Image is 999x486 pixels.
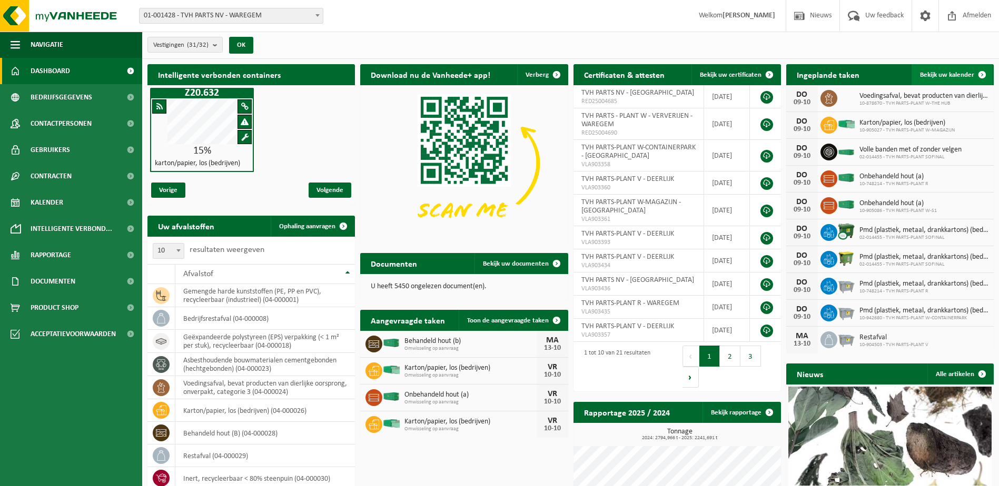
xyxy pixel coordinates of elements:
td: voedingsafval, bevat producten van dierlijke oorsprong, onverpakt, categorie 3 (04-000024) [175,376,355,399]
span: Onbehandeld hout (a) [859,199,937,208]
span: Afvalstof [183,270,213,278]
div: 09-10 [792,126,813,133]
td: karton/papier, los (bedrijven) (04-000026) [175,399,355,422]
img: WB-2500-GAL-GY-01 [837,276,855,294]
span: 02-014455 - TVH PARTS-PLANT SOFINAL [859,235,988,241]
span: Pmd (plastiek, metaal, drankkartons) (bedrijven) [859,280,988,288]
span: Pmd (plastiek, metaal, drankkartons) (bedrijven) [859,226,988,235]
span: Navigatie [31,32,63,58]
span: Verberg [526,72,549,78]
span: 02-014455 - TVH PARTS-PLANT SOFINAL [859,154,962,160]
span: TVH PARTS NV - [GEOGRAPHIC_DATA] [581,89,694,97]
div: DO [792,225,813,233]
span: RED25004685 [581,97,696,106]
span: Ophaling aanvragen [279,223,335,230]
span: Bekijk uw kalender [920,72,974,78]
span: Documenten [31,268,75,295]
div: DO [792,117,813,126]
span: Onbehandeld hout (a) [859,173,928,181]
span: TVH PARTS-PLANT V - DEERLIJK [581,230,674,238]
span: Contracten [31,163,72,189]
span: Omwisseling op aanvraag [404,372,536,379]
span: VLA903361 [581,215,696,224]
div: DO [792,251,813,260]
div: 13-10 [792,340,813,348]
span: Toon de aangevraagde taken [467,317,549,324]
div: 09-10 [792,179,813,187]
span: Gebruikers [31,137,70,163]
td: gemengde harde kunststoffen (PE, PP en PVC), recycleerbaar (industrieel) (04-000001) [175,284,355,307]
button: 2 [720,346,740,367]
p: U heeft 5450 ongelezen document(en). [371,283,557,290]
count: (31/32) [187,42,209,48]
span: Product Shop [31,295,78,321]
span: VLA903393 [581,238,696,247]
span: TVH PARTS-PLANT V - DEERLIJK [581,322,674,330]
span: 10-748214 - TVH PARTS-PLANT R [859,181,928,187]
div: 10-10 [542,371,563,379]
div: 09-10 [792,313,813,321]
td: [DATE] [704,296,750,319]
span: VLA903436 [581,285,696,293]
div: VR [542,390,563,398]
button: Next [683,367,699,388]
span: Volgende [309,183,351,198]
span: Behandeld hout (b) [404,337,536,346]
span: Karton/papier, los (bedrijven) [404,364,536,372]
div: VR [542,417,563,425]
a: Alle artikelen [927,363,993,384]
img: WB-2500-GAL-GY-01 [837,330,855,348]
div: MA [542,336,563,345]
div: MA [792,332,813,340]
span: Onbehandeld hout (a) [404,391,536,399]
span: TVH PARTS-PLANT W-MAGAZIJN - [GEOGRAPHIC_DATA] [581,198,681,215]
span: VLA903360 [581,184,696,192]
span: Vestigingen [153,37,209,53]
div: 13-10 [542,345,563,352]
div: VR [542,363,563,371]
span: Intelligente verbond... [31,216,112,242]
h2: Intelligente verbonden containers [147,64,355,85]
span: 10-905086 - TVH PARTS-PLANT W-S1 [859,208,937,214]
span: Pmd (plastiek, metaal, drankkartons) (bedrijven) [859,307,988,315]
span: Bekijk uw certificaten [700,72,761,78]
td: [DATE] [704,171,750,195]
img: HK-XC-40-GN-00 [382,392,400,401]
img: WB-1100-HPE-GN-50 [837,249,855,267]
a: Bekijk uw documenten [474,253,567,274]
span: 01-001428 - TVH PARTS NV - WAREGEM [139,8,323,24]
h2: Ingeplande taken [786,64,870,85]
span: 2024: 2794,966 t - 2025: 2241,691 t [579,436,781,441]
div: DO [792,278,813,287]
div: DO [792,305,813,313]
span: Omwisseling op aanvraag [404,399,536,406]
button: 1 [699,346,720,367]
td: [DATE] [704,272,750,296]
button: OK [229,37,253,54]
span: Contactpersonen [31,110,92,137]
td: behandeld hout (B) (04-000028) [175,422,355,444]
td: [DATE] [704,249,750,272]
img: HK-XP-30-GN-00 [382,365,400,374]
h2: Rapportage 2025 / 2024 [573,402,680,422]
span: Karton/papier, los (bedrijven) [404,418,536,426]
td: restafval (04-000029) [175,444,355,467]
span: 01-001428 - TVH PARTS NV - WAREGEM [140,8,323,23]
button: Previous [683,346,699,367]
span: Vorige [151,183,185,198]
img: WB-1100-CU [837,222,855,240]
img: Download de VHEPlus App [360,85,568,241]
span: VLA903358 [581,160,696,169]
div: 10-10 [542,398,563,406]
div: DO [792,171,813,179]
td: [DATE] [704,140,750,171]
h2: Certificaten & attesten [573,64,675,85]
td: asbesthoudende bouwmaterialen cementgebonden (hechtgebonden) (04-000023) [175,353,355,376]
span: TVH PARTS-PLANT R - WAREGEM [581,299,679,307]
button: 3 [740,346,761,367]
span: TVH PARTS-PLANT V - DEERLIJK [581,253,674,261]
div: 09-10 [792,287,813,294]
span: Karton/papier, los (bedrijven) [859,119,955,127]
span: VLA903434 [581,261,696,270]
td: bedrijfsrestafval (04-000008) [175,307,355,330]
